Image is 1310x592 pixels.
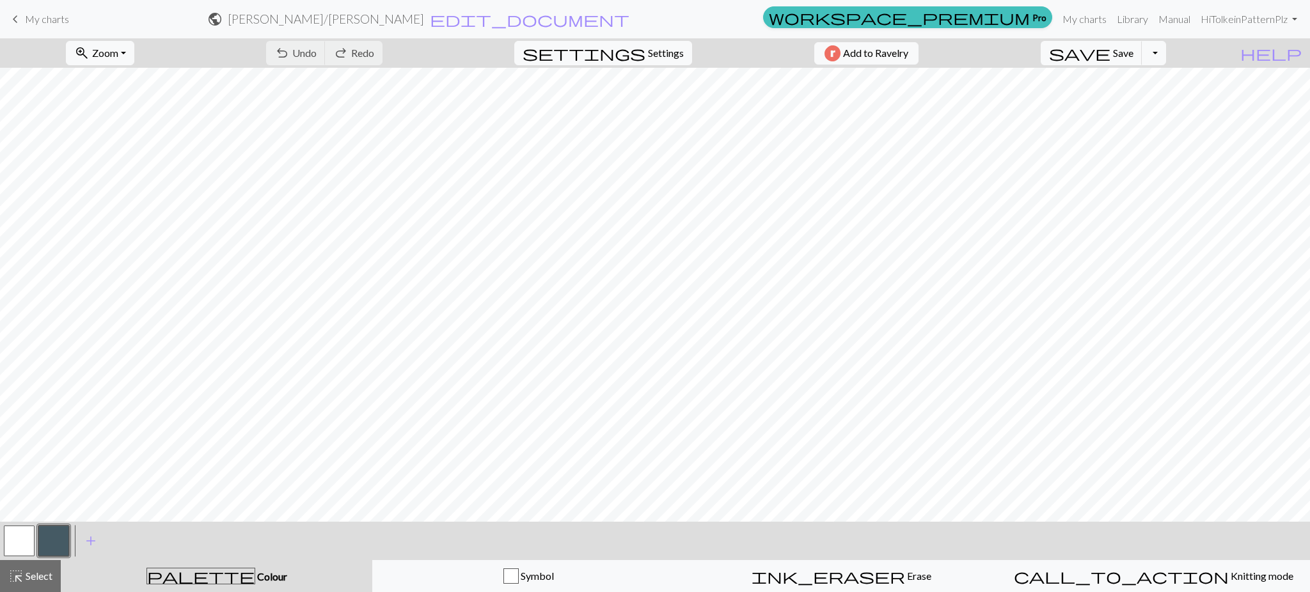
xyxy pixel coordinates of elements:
button: Erase [685,560,998,592]
span: keyboard_arrow_left [8,10,23,28]
span: save [1049,44,1110,62]
a: Manual [1153,6,1196,32]
a: Library [1112,6,1153,32]
span: zoom_in [74,44,90,62]
span: Erase [905,570,931,582]
span: add [83,532,99,550]
a: My charts [1057,6,1112,32]
button: Knitting mode [997,560,1310,592]
h2: [PERSON_NAME] / [PERSON_NAME] [228,12,424,26]
span: Symbol [519,570,554,582]
span: Save [1113,47,1133,59]
button: Save [1041,41,1142,65]
span: ink_eraser [752,567,905,585]
span: Knitting mode [1229,570,1293,582]
img: Ravelry [825,45,840,61]
button: Add to Ravelry [814,42,919,65]
button: SettingsSettings [514,41,692,65]
span: highlight_alt [8,567,24,585]
span: Settings [648,45,684,61]
a: My charts [8,8,69,30]
span: palette [147,567,255,585]
span: edit_document [430,10,629,28]
span: Select [24,570,52,582]
span: Add to Ravelry [843,45,908,61]
span: help [1240,44,1302,62]
button: Symbol [372,560,685,592]
span: public [207,10,223,28]
span: settings [523,44,645,62]
span: Colour [255,570,287,582]
i: Settings [523,45,645,61]
span: Zoom [92,47,118,59]
span: call_to_action [1014,567,1229,585]
span: workspace_premium [769,8,1030,26]
a: Pro [763,6,1052,28]
a: HiTolkeinPatternPlz [1196,6,1302,32]
button: Zoom [66,41,134,65]
button: Colour [61,560,372,592]
span: My charts [25,13,69,25]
